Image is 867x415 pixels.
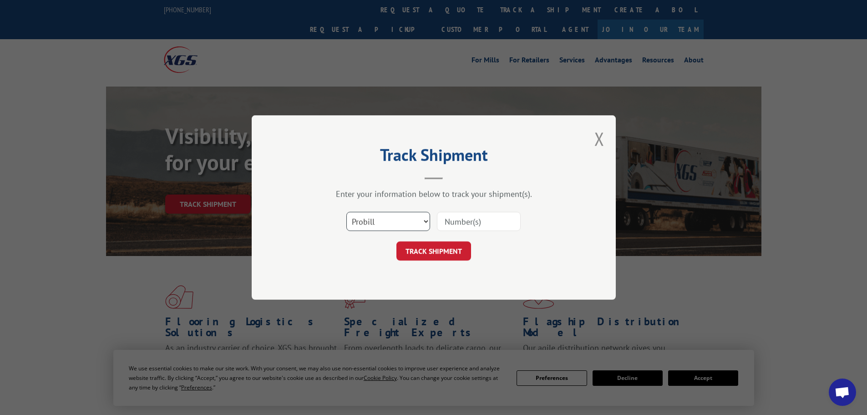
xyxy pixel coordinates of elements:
[297,189,570,199] div: Enter your information below to track your shipment(s).
[396,241,471,261] button: TRACK SHIPMENT
[297,149,570,166] h2: Track Shipment
[829,379,856,406] div: Open chat
[594,127,604,151] button: Close modal
[437,212,521,231] input: Number(s)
